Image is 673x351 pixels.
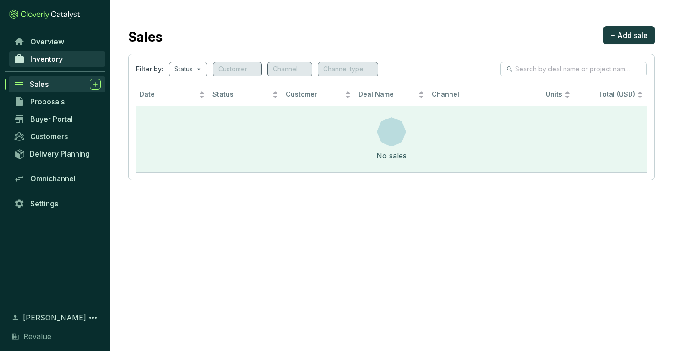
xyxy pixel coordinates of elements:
span: Settings [30,199,58,208]
span: Units [505,90,562,99]
span: Filter by: [136,65,163,74]
a: Overview [9,34,105,49]
input: Search by deal name or project name... [515,64,633,74]
button: + Add sale [603,26,655,44]
span: Delivery Planning [30,149,90,158]
a: Settings [9,196,105,211]
span: Deal Name [358,90,416,99]
th: Date [136,84,209,106]
span: Revalue [23,331,51,342]
span: Omnichannel [30,174,76,183]
a: Proposals [9,94,105,109]
span: Buyer Portal [30,114,73,124]
a: Delivery Planning [9,146,105,161]
span: Overview [30,37,64,46]
h2: Sales [128,27,163,47]
th: Channel [428,84,501,106]
a: Omnichannel [9,171,105,186]
th: Units [501,84,574,106]
span: Customers [30,132,68,141]
span: Status [212,90,270,99]
a: Sales [9,76,105,92]
span: Date [140,90,197,99]
th: Status [209,84,282,106]
th: Deal Name [355,84,428,106]
a: Inventory [9,51,105,67]
span: Customer [286,90,343,99]
a: Buyer Portal [9,111,105,127]
span: + Add sale [610,30,648,41]
a: Customers [9,129,105,144]
span: [PERSON_NAME] [23,312,86,323]
div: No sales [376,150,407,161]
span: Sales [30,80,49,89]
span: Total (USD) [598,90,635,98]
th: Customer [282,84,355,106]
span: Proposals [30,97,65,106]
span: Inventory [30,54,63,64]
